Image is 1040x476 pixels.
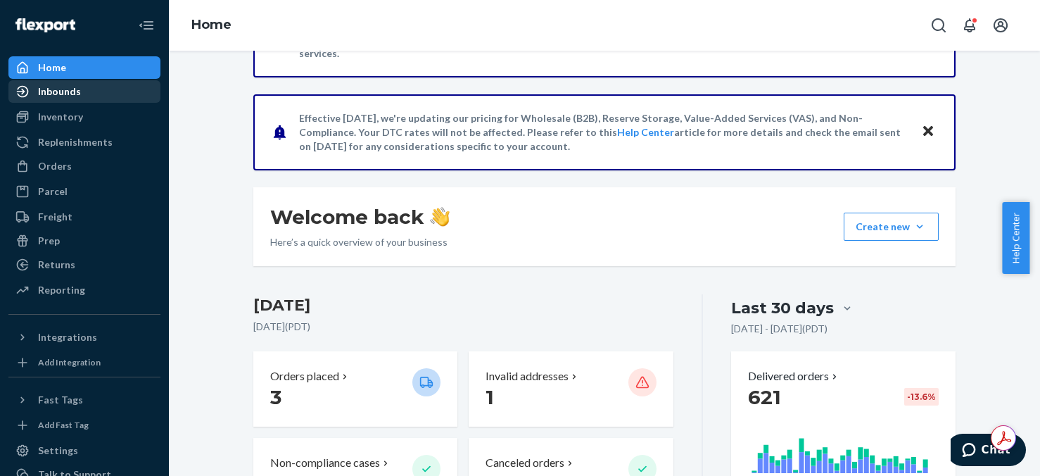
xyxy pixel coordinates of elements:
[430,207,450,227] img: hand-wave emoji
[956,11,984,39] button: Open notifications
[38,110,83,124] div: Inventory
[8,180,160,203] a: Parcel
[8,131,160,154] a: Replenishments
[8,439,160,462] a: Settings
[8,417,160,434] a: Add Fast Tag
[299,111,908,154] p: Effective [DATE], we're updating our pricing for Wholesale (B2B), Reserve Storage, Value-Added Se...
[731,322,827,336] p: [DATE] - [DATE] ( PDT )
[38,356,101,368] div: Add Integration
[748,368,840,384] button: Delivered orders
[8,279,160,301] a: Reporting
[8,206,160,228] a: Freight
[8,326,160,349] button: Integrations
[253,351,457,427] button: Orders placed 3
[180,5,243,46] ol: breadcrumbs
[8,155,160,177] a: Orders
[919,122,937,142] button: Close
[38,61,66,75] div: Home
[486,385,494,409] span: 1
[270,385,281,409] span: 3
[38,444,78,458] div: Settings
[951,434,1026,469] iframe: Opens a widget where you can chat to one of our agents
[8,80,160,103] a: Inbounds
[904,388,939,406] div: -13.6 %
[270,235,450,249] p: Here’s a quick overview of your business
[270,368,339,384] p: Orders placed
[38,210,72,224] div: Freight
[925,11,953,39] button: Open Search Box
[132,11,160,39] button: Close Navigation
[844,213,939,241] button: Create new
[8,354,160,371] a: Add Integration
[38,135,113,149] div: Replenishments
[38,184,68,199] div: Parcel
[38,330,97,344] div: Integrations
[1002,202,1029,274] button: Help Center
[253,294,673,317] h3: [DATE]
[8,253,160,276] a: Returns
[38,234,60,248] div: Prep
[486,368,569,384] p: Invalid addresses
[270,204,450,230] h1: Welcome back
[38,159,72,173] div: Orders
[15,18,75,32] img: Flexport logo
[270,455,380,471] p: Non-compliance cases
[253,320,673,334] p: [DATE] ( PDT )
[38,283,85,297] div: Reporting
[8,389,160,411] button: Fast Tags
[38,393,83,407] div: Fast Tags
[191,17,232,32] a: Home
[486,455,564,471] p: Canceled orders
[38,84,81,99] div: Inbounds
[8,230,160,252] a: Prep
[38,419,89,431] div: Add Fast Tag
[748,385,781,409] span: 621
[469,351,673,427] button: Invalid addresses 1
[987,11,1015,39] button: Open account menu
[617,126,674,138] a: Help Center
[8,56,160,79] a: Home
[8,106,160,128] a: Inventory
[38,258,75,272] div: Returns
[731,297,834,319] div: Last 30 days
